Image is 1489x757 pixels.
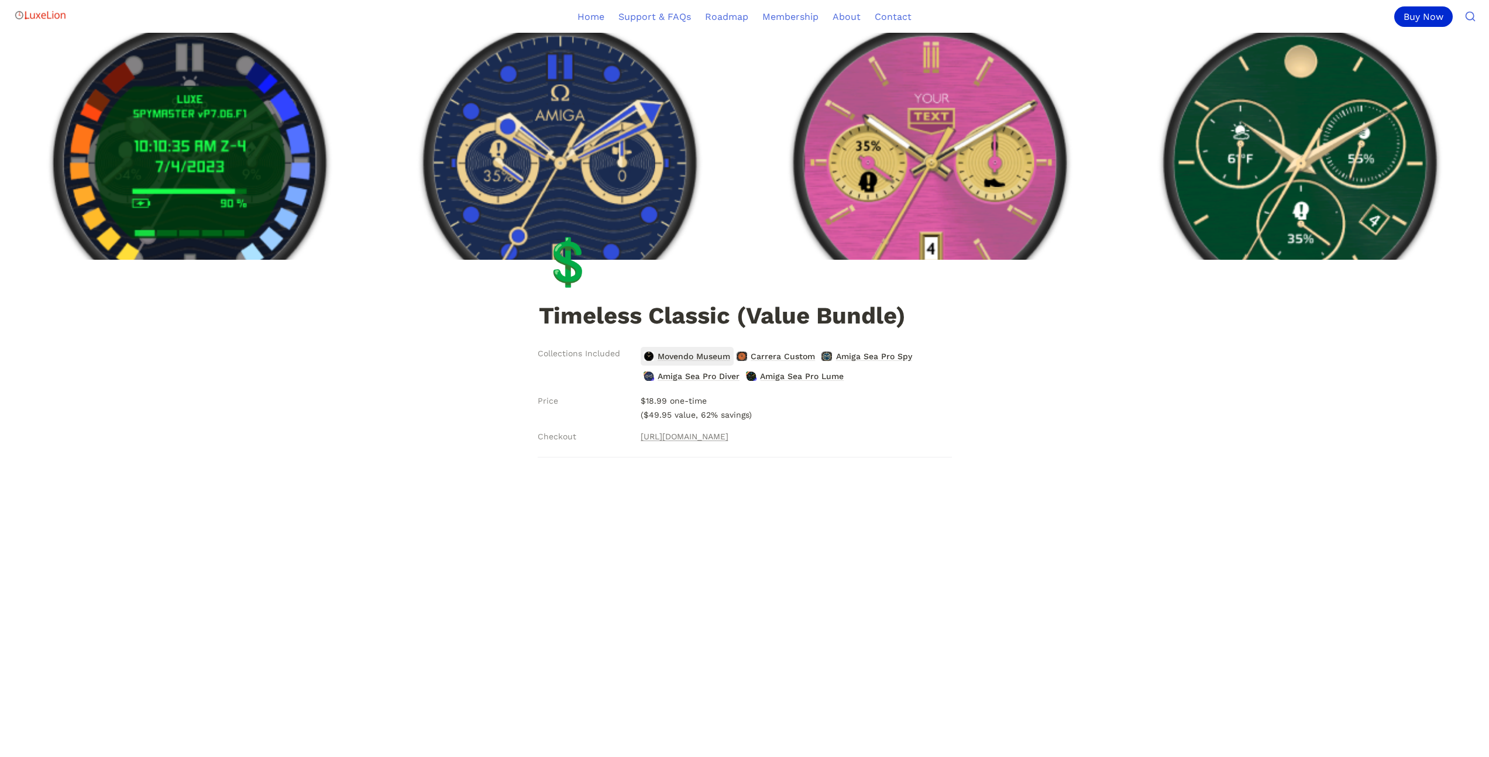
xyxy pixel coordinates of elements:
img: Amiga Sea Pro Spy [821,352,832,361]
a: Amiga Sea Pro SpyAmiga Sea Pro Spy [819,347,915,366]
a: Buy Now [1394,6,1457,27]
span: Movendo Museum [656,349,731,364]
a: Amiga Sea Pro LumeAmiga Sea Pro Lume [743,367,847,386]
span: Price [538,395,558,407]
span: Amiga Sea Pro Diver [656,369,741,384]
img: Logo [14,4,67,27]
span: Amiga Sea Pro Spy [835,349,913,364]
p: $18.99 one-time ($49.95 value, 62% savings) [636,390,952,426]
img: Carrera Custom [737,352,747,361]
span: Checkout [538,431,576,443]
img: Movendo Museum [644,352,654,361]
a: Movendo MuseumMovendo Museum [641,347,734,366]
span: Carrera Custom [749,349,816,364]
span: Collections Included [538,347,620,360]
div: Buy Now [1394,6,1453,27]
div: 💲 [539,239,596,285]
a: Amiga Sea Pro DiverAmiga Sea Pro Diver [641,367,743,386]
a: [URL][DOMAIN_NAME] [641,429,728,443]
span: Amiga Sea Pro Lume [759,369,845,384]
a: Carrera CustomCarrera Custom [734,347,819,366]
img: Amiga Sea Pro Lume [746,371,756,381]
h1: Timeless Classic (Value Bundle) [538,303,952,331]
img: Amiga Sea Pro Diver [644,371,654,381]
